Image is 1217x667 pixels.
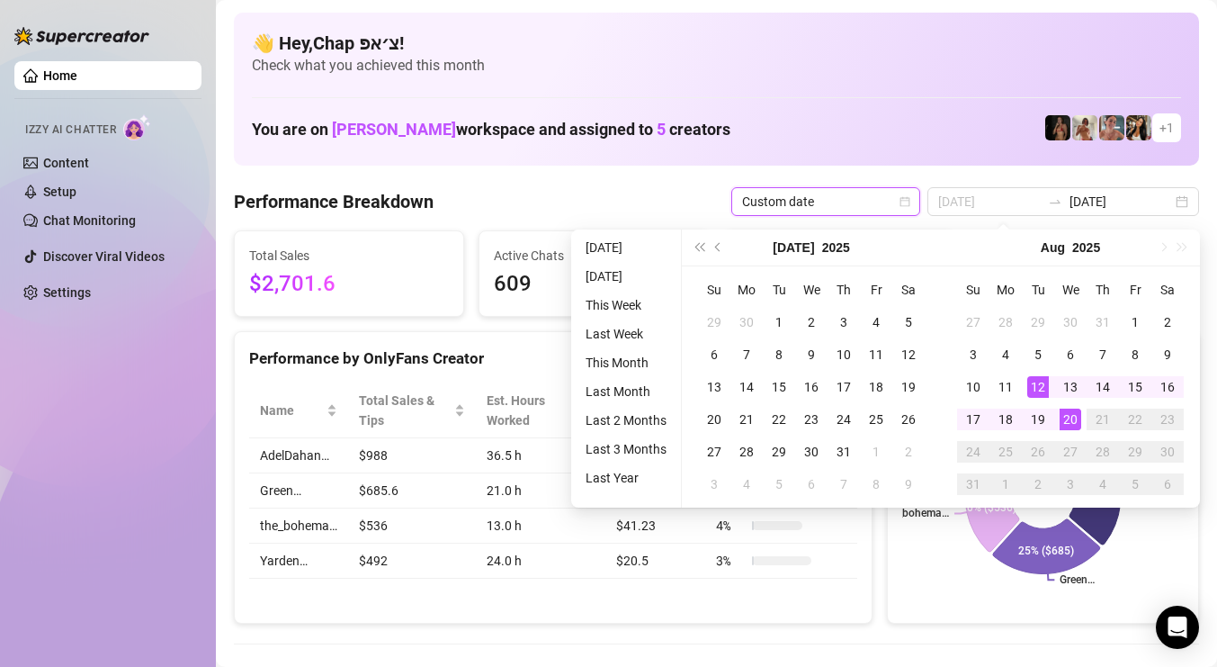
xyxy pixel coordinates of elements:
td: AdelDahan… [249,438,348,473]
td: 2025-07-15 [763,371,795,403]
td: 2025-07-31 [828,436,860,468]
td: 2025-08-04 [989,338,1022,371]
td: 2025-08-11 [989,371,1022,403]
th: Total Sales & Tips [348,383,476,438]
div: 19 [1027,409,1049,430]
span: + 1 [1159,118,1174,138]
td: 2025-08-29 [1119,436,1151,468]
div: 27 [1060,441,1081,463]
td: 2025-07-18 [860,371,892,403]
th: We [795,274,828,306]
li: This Week [578,294,674,316]
span: Custom date [742,188,909,215]
td: 2025-08-05 [1022,338,1054,371]
th: Fr [1119,274,1151,306]
td: 2025-07-29 [1022,306,1054,338]
a: Chat Monitoring [43,213,136,228]
div: 1 [995,473,1016,495]
th: Sa [1151,274,1184,306]
td: Yarden… [249,544,348,579]
div: 31 [962,473,984,495]
div: 1 [768,311,790,333]
div: 25 [995,441,1016,463]
div: 12 [898,344,919,365]
div: 30 [736,311,757,333]
div: 15 [768,376,790,398]
td: 2025-07-06 [698,338,730,371]
div: 7 [833,473,855,495]
td: 2025-08-16 [1151,371,1184,403]
td: 2025-07-27 [957,306,989,338]
td: $685.6 [348,473,476,509]
div: 1 [865,441,887,463]
td: 2025-08-02 [892,436,925,468]
td: 2025-08-07 [828,468,860,500]
li: [DATE] [578,237,674,258]
td: 2025-08-01 [1119,306,1151,338]
div: 21 [1092,409,1114,430]
td: 2025-07-30 [795,436,828,468]
span: 4 % [716,516,745,536]
td: $536 [348,509,476,544]
td: 2025-07-28 [730,436,763,468]
div: 8 [1124,344,1146,365]
div: 28 [995,311,1016,333]
div: 18 [995,409,1016,430]
img: AdelDahan [1126,115,1151,140]
div: 1 [1124,311,1146,333]
div: 21 [736,409,757,430]
img: the_bohema [1045,115,1070,140]
td: 2025-08-25 [989,436,1022,468]
span: Name [260,401,323,420]
div: 4 [865,311,887,333]
td: 2025-08-26 [1022,436,1054,468]
td: 2025-08-02 [1151,306,1184,338]
div: 3 [1060,473,1081,495]
div: 11 [995,376,1016,398]
td: $41.23 [605,509,705,544]
li: Last Week [578,323,674,345]
a: Setup [43,185,76,199]
th: Su [957,274,989,306]
div: Performance by OnlyFans Creator [249,347,857,371]
td: 2025-08-24 [957,436,989,468]
td: 2025-08-20 [1054,403,1087,436]
span: 5 [657,120,666,139]
td: 2025-08-23 [1151,403,1184,436]
div: 28 [1092,441,1114,463]
td: 2025-08-12 [1022,371,1054,403]
td: 2025-07-04 [860,306,892,338]
td: 2025-08-19 [1022,403,1054,436]
li: Last Month [578,381,674,402]
div: 22 [1124,409,1146,430]
div: 14 [736,376,757,398]
div: 27 [962,311,984,333]
td: 2025-07-01 [763,306,795,338]
td: 2025-08-30 [1151,436,1184,468]
td: 2025-07-11 [860,338,892,371]
td: 2025-08-01 [860,436,892,468]
div: 3 [962,344,984,365]
div: 29 [703,311,725,333]
div: 24 [833,409,855,430]
li: This Month [578,352,674,374]
td: Green… [249,473,348,509]
div: 4 [1092,473,1114,495]
td: 2025-08-10 [957,371,989,403]
button: Choose a year [1072,230,1100,266]
th: Sa [892,274,925,306]
div: Open Intercom Messenger [1156,606,1199,649]
td: 2025-07-30 [1054,306,1087,338]
th: Fr [860,274,892,306]
a: Discover Viral Videos [43,249,165,264]
div: 9 [898,473,919,495]
img: AI Chatter [123,114,151,140]
div: 4 [736,473,757,495]
td: 2025-09-01 [989,468,1022,500]
div: 6 [703,344,725,365]
div: 2 [1157,311,1178,333]
a: Settings [43,285,91,300]
div: 29 [768,441,790,463]
td: 2025-08-17 [957,403,989,436]
div: Est. Hours Worked [487,391,580,430]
